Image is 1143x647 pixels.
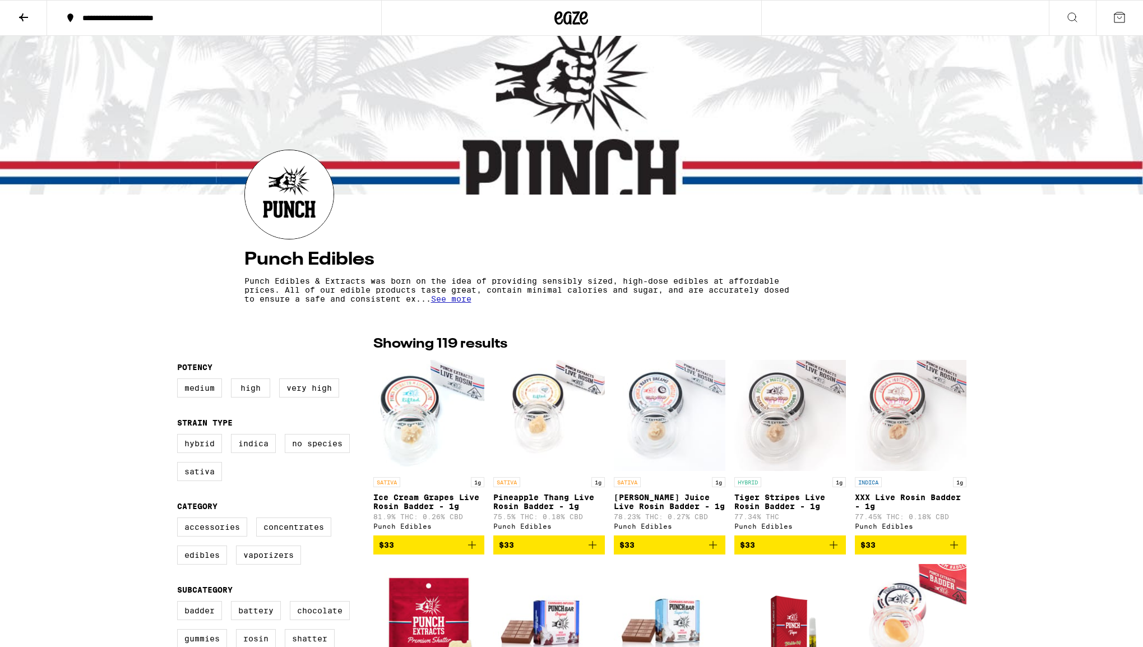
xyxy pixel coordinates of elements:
[177,546,227,565] label: Edibles
[256,517,331,537] label: Concentrates
[231,601,281,620] label: Battery
[373,535,485,554] button: Add to bag
[734,477,761,487] p: HYBRID
[614,535,725,554] button: Add to bag
[499,540,514,549] span: $33
[379,540,394,549] span: $33
[493,493,605,511] p: Pineapple Thang Live Rosin Badder - 1g
[373,523,485,530] div: Punch Edibles
[614,493,725,511] p: [PERSON_NAME] Juice Live Rosin Badder - 1g
[177,434,222,453] label: Hybrid
[177,378,222,398] label: Medium
[373,493,485,511] p: Ice Cream Grapes Live Rosin Badder - 1g
[855,535,966,554] button: Add to bag
[177,502,218,511] legend: Category
[493,477,520,487] p: SATIVA
[855,359,966,535] a: Open page for XXX Live Rosin Badder - 1g from Punch Edibles
[591,477,605,487] p: 1g
[373,335,507,354] p: Showing 119 results
[614,523,725,530] div: Punch Edibles
[177,363,212,372] legend: Potency
[471,477,484,487] p: 1g
[279,378,339,398] label: Very High
[177,601,222,620] label: Badder
[285,434,350,453] label: No Species
[734,359,846,472] img: Punch Edibles - Tiger Stripes Live Rosin Badder - 1g
[855,359,966,472] img: Punch Edibles - XXX Live Rosin Badder - 1g
[245,150,334,239] img: Punch Edibles logo
[493,523,605,530] div: Punch Edibles
[832,477,846,487] p: 1g
[373,359,485,472] img: Punch Edibles - Ice Cream Grapes Live Rosin Badder - 1g
[855,477,882,487] p: INDICA
[619,540,635,549] span: $33
[493,535,605,554] button: Add to bag
[712,477,725,487] p: 1g
[614,359,725,535] a: Open page for Runtz Juice Live Rosin Badder - 1g from Punch Edibles
[431,294,471,303] span: See more
[734,513,846,520] p: 77.34% THC
[244,251,899,269] h4: Punch Edibles
[236,546,301,565] label: Vaporizers
[373,359,485,535] a: Open page for Ice Cream Grapes Live Rosin Badder - 1g from Punch Edibles
[734,523,846,530] div: Punch Edibles
[177,585,233,594] legend: Subcategory
[614,359,725,472] img: Punch Edibles - Runtz Juice Live Rosin Badder - 1g
[855,523,966,530] div: Punch Edibles
[734,535,846,554] button: Add to bag
[373,513,485,520] p: 81.9% THC: 0.26% CBD
[177,517,247,537] label: Accessories
[290,601,350,620] label: Chocolate
[740,540,755,549] span: $33
[244,276,800,303] p: Punch Edibles & Extracts was born on the idea of providing sensibly sized, high-dose edibles at a...
[231,434,276,453] label: Indica
[860,540,876,549] span: $33
[734,493,846,511] p: Tiger Stripes Live Rosin Badder - 1g
[493,359,605,472] img: Punch Edibles - Pineapple Thang Live Rosin Badder - 1g
[734,359,846,535] a: Open page for Tiger Stripes Live Rosin Badder - 1g from Punch Edibles
[614,477,641,487] p: SATIVA
[373,477,400,487] p: SATIVA
[493,513,605,520] p: 75.5% THC: 0.18% CBD
[231,378,270,398] label: High
[855,493,966,511] p: XXX Live Rosin Badder - 1g
[614,513,725,520] p: 78.23% THC: 0.27% CBD
[177,462,222,481] label: Sativa
[493,359,605,535] a: Open page for Pineapple Thang Live Rosin Badder - 1g from Punch Edibles
[855,513,966,520] p: 77.45% THC: 0.18% CBD
[177,418,233,427] legend: Strain Type
[953,477,966,487] p: 1g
